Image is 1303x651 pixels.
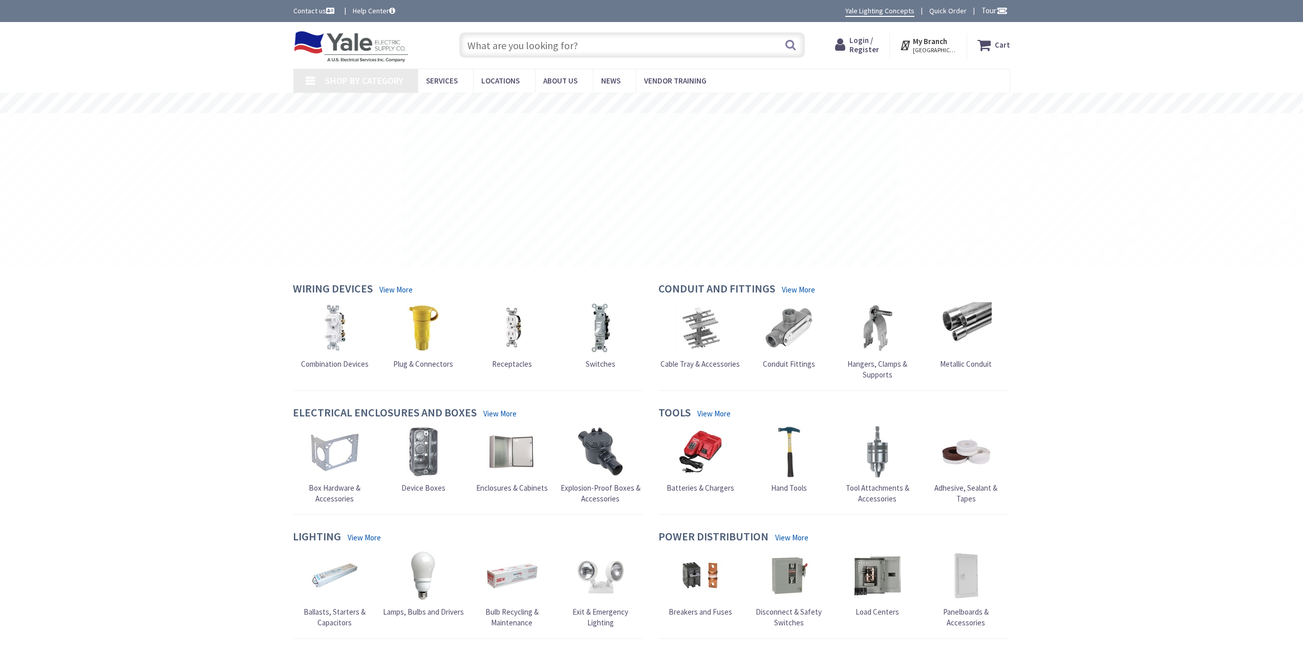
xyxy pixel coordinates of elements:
a: View More [697,408,731,419]
img: Yale Electric Supply Co. [293,31,409,62]
a: Combination Devices Combination Devices [301,302,369,369]
a: View More [775,532,808,543]
img: Adhesive, Sealant & Tapes [941,426,992,477]
a: Receptacles Receptacles [486,302,538,369]
span: Vendor Training [644,76,707,86]
img: Switches [575,302,626,353]
img: Batteries & Chargers [675,426,726,477]
span: About Us [543,76,578,86]
a: Enclosures & Cabinets Enclosures & Cabinets [476,426,548,493]
span: Load Centers [856,607,899,617]
a: Cable Tray & Accessories Cable Tray & Accessories [660,302,740,369]
img: Load Centers [852,550,903,601]
a: Switches Switches [575,302,626,369]
a: Panelboards & Accessories Panelboards & Accessories [924,550,1008,628]
a: Metallic Conduit Metallic Conduit [940,302,992,369]
a: Cart [977,36,1010,54]
img: Ballasts, Starters & Capacitors [309,550,360,601]
span: Bulb Recycling & Maintenance [485,607,539,627]
img: Metallic Conduit [941,302,992,353]
a: Yale Lighting Concepts [845,6,914,17]
span: Device Boxes [401,483,445,493]
span: Conduit Fittings [763,359,815,369]
strong: Cart [995,36,1010,54]
a: View More [782,284,815,295]
span: Combination Devices [301,359,369,369]
img: Box Hardware & Accessories [309,426,360,477]
span: Disconnect & Safety Switches [756,607,822,627]
span: Cable Tray & Accessories [660,359,740,369]
img: Tool Attachments & Accessories [852,426,903,477]
span: Ballasts, Starters & Capacitors [304,607,366,627]
h4: Power Distribution [658,530,768,545]
img: Device Boxes [398,426,449,477]
img: Exit & Emergency Lighting [575,550,626,601]
a: Explosion-Proof Boxes & Accessories Explosion-Proof Boxes & Accessories [559,426,643,505]
a: Plug & Connectors Plug & Connectors [393,302,453,369]
span: Panelboards & Accessories [943,607,989,627]
span: Tour [981,6,1008,15]
img: Conduit Fittings [763,302,815,353]
img: Combination Devices [309,302,360,353]
span: Hand Tools [771,483,807,493]
span: Login / Register [849,35,879,54]
img: Breakers and Fuses [675,550,726,601]
a: Box Hardware & Accessories Box Hardware & Accessories [293,426,377,505]
a: Login / Register [835,36,879,54]
span: Services [426,76,458,86]
span: Receptacles [492,359,532,369]
a: Tool Attachments & Accessories Tool Attachments & Accessories [836,426,920,505]
h4: Wiring Devices [293,282,373,297]
h4: Tools [658,406,691,421]
h4: Electrical Enclosures and Boxes [293,406,477,421]
img: Bulb Recycling & Maintenance [486,550,538,601]
span: Tool Attachments & Accessories [846,483,909,503]
a: Device Boxes Device Boxes [398,426,449,493]
span: Metallic Conduit [940,359,992,369]
a: Contact us [293,6,336,16]
strong: My Branch [913,36,947,46]
a: Conduit Fittings Conduit Fittings [763,302,815,369]
img: Panelboards & Accessories [941,550,992,601]
a: Bulb Recycling & Maintenance Bulb Recycling & Maintenance [470,550,554,628]
a: View More [483,408,517,419]
a: Lamps, Bulbs and Drivers Lamps, Bulbs and Drivers [383,550,464,617]
a: View More [379,284,413,295]
a: Hangers, Clamps & Supports Hangers, Clamps & Supports [836,302,920,381]
span: Explosion-Proof Boxes & Accessories [561,483,640,503]
a: Batteries & Chargers Batteries & Chargers [667,426,734,493]
a: Disconnect & Safety Switches Disconnect & Safety Switches [747,550,831,628]
a: Load Centers Load Centers [852,550,903,617]
span: Enclosures & Cabinets [476,483,548,493]
span: Adhesive, Sealant & Tapes [934,483,997,503]
span: News [601,76,621,86]
span: [GEOGRAPHIC_DATA], [GEOGRAPHIC_DATA] [913,46,956,54]
a: Breakers and Fuses Breakers and Fuses [669,550,732,617]
span: Lamps, Bulbs and Drivers [383,607,464,617]
a: Help Center [353,6,395,16]
input: What are you looking for? [459,32,805,58]
span: Hangers, Clamps & Supports [847,359,907,380]
img: Hand Tools [763,426,815,477]
h4: Lighting [293,530,341,545]
span: Batteries & Chargers [667,483,734,493]
span: Plug & Connectors [393,359,453,369]
span: Box Hardware & Accessories [309,483,360,503]
a: Ballasts, Starters & Capacitors Ballasts, Starters & Capacitors [293,550,377,628]
img: Hangers, Clamps & Supports [852,302,903,353]
a: Hand Tools Hand Tools [763,426,815,493]
span: Locations [481,76,520,86]
a: View More [348,532,381,543]
span: Breakers and Fuses [669,607,732,617]
img: Explosion-Proof Boxes & Accessories [575,426,626,477]
span: Shop By Category [325,75,403,87]
img: Receptacles [486,302,538,353]
span: Exit & Emergency Lighting [572,607,628,627]
span: Switches [586,359,615,369]
img: Cable Tray & Accessories [675,302,726,353]
a: Exit & Emergency Lighting Exit & Emergency Lighting [559,550,643,628]
div: My Branch [GEOGRAPHIC_DATA], [GEOGRAPHIC_DATA] [900,36,956,54]
a: Quick Order [929,6,967,16]
img: Plug & Connectors [398,302,449,353]
img: Disconnect & Safety Switches [763,550,815,601]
